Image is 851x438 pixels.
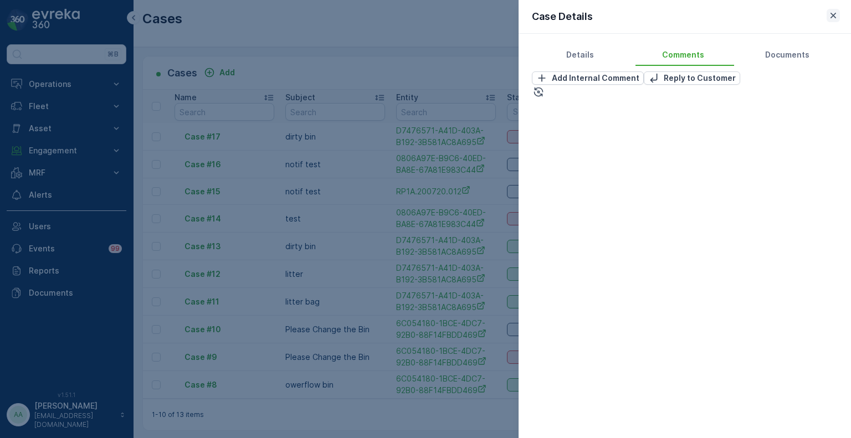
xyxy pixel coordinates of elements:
[765,49,809,60] span: Documents
[664,73,736,84] p: Reply to Customer
[644,71,740,85] button: Reply to Customer
[662,49,706,60] span: Comments
[532,9,593,24] p: Case Details
[532,71,644,85] button: Add Internal Comment
[566,49,594,60] span: Details
[552,73,639,84] p: Add Internal Comment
